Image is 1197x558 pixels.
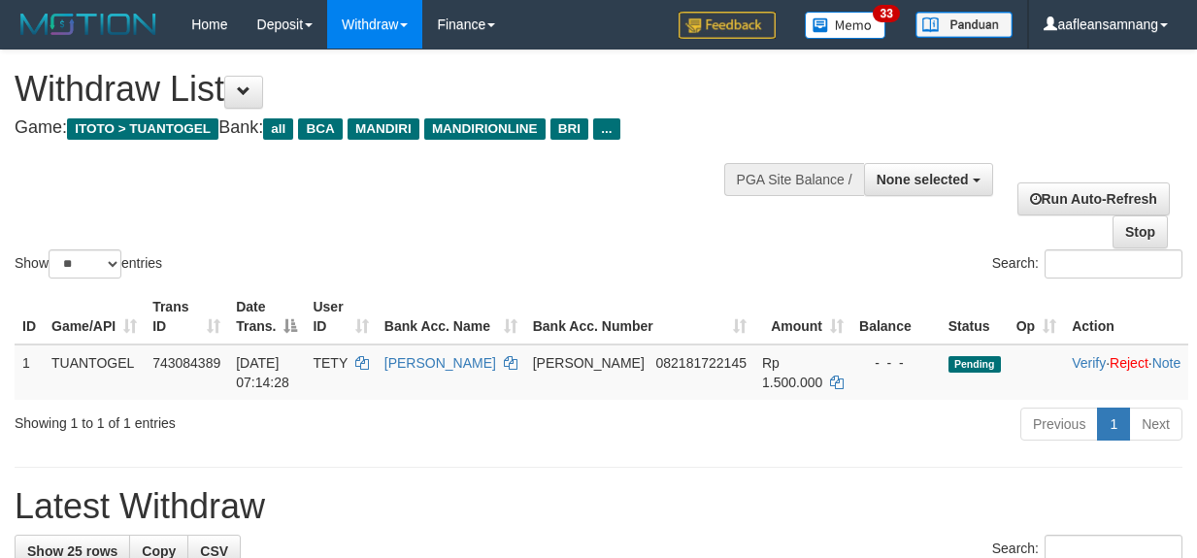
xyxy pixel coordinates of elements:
[49,249,121,279] select: Showentries
[15,70,779,109] h1: Withdraw List
[992,249,1182,279] label: Search:
[1097,408,1130,441] a: 1
[1017,182,1170,215] a: Run Auto-Refresh
[263,118,293,140] span: all
[15,249,162,279] label: Show entries
[424,118,546,140] span: MANDIRIONLINE
[67,118,218,140] span: ITOTO > TUANTOGEL
[1129,408,1182,441] a: Next
[384,355,496,371] a: [PERSON_NAME]
[377,289,525,345] th: Bank Acc. Name: activate to sort column ascending
[679,12,776,39] img: Feedback.jpg
[1020,408,1098,441] a: Previous
[533,355,645,371] span: [PERSON_NAME]
[15,289,44,345] th: ID
[15,487,1182,526] h1: Latest Withdraw
[593,118,619,140] span: ...
[15,406,484,433] div: Showing 1 to 1 of 1 entries
[313,355,348,371] span: TETY
[754,289,851,345] th: Amount: activate to sort column ascending
[1113,215,1168,248] a: Stop
[298,118,342,140] span: BCA
[1009,289,1064,345] th: Op: activate to sort column ascending
[1110,355,1148,371] a: Reject
[145,289,228,345] th: Trans ID: activate to sort column ascending
[44,345,145,400] td: TUANTOGEL
[1064,345,1188,400] td: · ·
[656,355,747,371] span: Copy 082181722145 to clipboard
[851,289,941,345] th: Balance
[15,345,44,400] td: 1
[15,10,162,39] img: MOTION_logo.png
[525,289,754,345] th: Bank Acc. Number: activate to sort column ascending
[1072,355,1106,371] a: Verify
[762,355,822,390] span: Rp 1.500.000
[305,289,376,345] th: User ID: activate to sort column ascending
[859,353,933,373] div: - - -
[550,118,588,140] span: BRI
[15,118,779,138] h4: Game: Bank:
[864,163,993,196] button: None selected
[724,163,864,196] div: PGA Site Balance /
[1064,289,1188,345] th: Action
[915,12,1013,38] img: panduan.png
[44,289,145,345] th: Game/API: activate to sort column ascending
[873,5,899,22] span: 33
[941,289,1009,345] th: Status
[228,289,305,345] th: Date Trans.: activate to sort column descending
[1045,249,1182,279] input: Search:
[236,355,289,390] span: [DATE] 07:14:28
[877,172,969,187] span: None selected
[948,356,1001,373] span: Pending
[805,12,886,39] img: Button%20Memo.svg
[348,118,419,140] span: MANDIRI
[1152,355,1181,371] a: Note
[152,355,220,371] span: 743084389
